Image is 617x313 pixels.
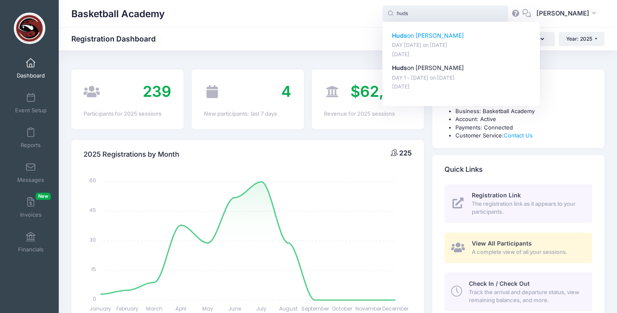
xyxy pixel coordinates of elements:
p: on [PERSON_NAME] [392,64,531,72]
tspan: December [383,305,409,312]
span: Reports [21,142,41,149]
span: Dashboard [17,72,45,79]
tspan: 30 [90,236,97,243]
tspan: June [228,305,241,312]
span: Invoices [20,211,42,218]
tspan: November [356,305,382,312]
tspan: 45 [90,207,97,214]
p: [DATE] [392,51,531,59]
span: The registration link as it appears to your participants. [472,200,583,216]
a: Event Setup [11,88,51,118]
p: on [PERSON_NAME] [392,31,531,40]
a: Messages [11,158,51,187]
h1: Basketball Academy [71,4,165,23]
tspan: May [202,305,213,312]
span: Financials [18,246,44,253]
tspan: October [332,305,353,312]
tspan: July [256,305,267,312]
input: Search by First Name, Last Name, or Email... [382,5,508,22]
span: A complete view of all your sessions. [472,248,583,256]
a: Dashboard [11,54,51,83]
li: Account: Active [455,115,592,124]
span: Check In / Check Out [469,280,530,287]
a: Contact Us [504,132,533,139]
strong: Huds [392,64,407,71]
tspan: 0 [93,295,97,302]
button: Year: 2025 [559,32,604,46]
tspan: January [90,305,112,312]
tspan: August [279,305,298,312]
tspan: March [146,305,162,312]
h4: Quick Links [444,158,483,181]
a: Registration Link The registration link as it appears to your participants. [444,184,592,223]
span: Registration Link [472,191,521,199]
tspan: 60 [90,177,97,184]
strong: Huds [392,32,407,39]
div: New participants: last 7 days [204,110,292,118]
h4: 2025 Registrations by Month [84,142,179,166]
a: View All Participants A complete view of all your sessions. [444,233,592,263]
span: Messages [17,176,44,184]
span: Year: 2025 [566,36,592,42]
tspan: February [116,305,139,312]
span: $62,392 [350,82,412,101]
span: Track the arrival and departure status, view remaining balances, and more. [469,288,583,305]
a: Reports [11,123,51,153]
h1: Registration Dashboard [71,34,163,43]
p: DAY [DATE] on [DATE] [392,41,531,49]
tspan: April [175,305,186,312]
tspan: September [301,305,329,312]
p: [DATE] [392,83,531,91]
span: 4 [281,82,291,101]
img: Basketball Academy [14,13,45,44]
tspan: 15 [92,266,97,273]
span: [PERSON_NAME] [536,9,589,18]
span: New [36,193,51,200]
span: 239 [143,82,171,101]
div: Revenue for 2025 sessions [324,110,412,118]
li: Customer Service: [455,132,592,140]
a: Financials [11,228,51,257]
a: InvoicesNew [11,193,51,222]
a: Check In / Check Out Track the arrival and departure status, view remaining balances, and more. [444,272,592,311]
p: DAY 1 - [DATE] on [DATE] [392,74,531,82]
li: Business: Basketball Academy [455,107,592,116]
span: Event Setup [15,107,47,114]
span: 225 [399,149,412,157]
button: [PERSON_NAME] [531,4,604,23]
span: View All Participants [472,240,532,247]
div: Participants for 2025 sessions [84,110,171,118]
li: Payments: Connected [455,124,592,132]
